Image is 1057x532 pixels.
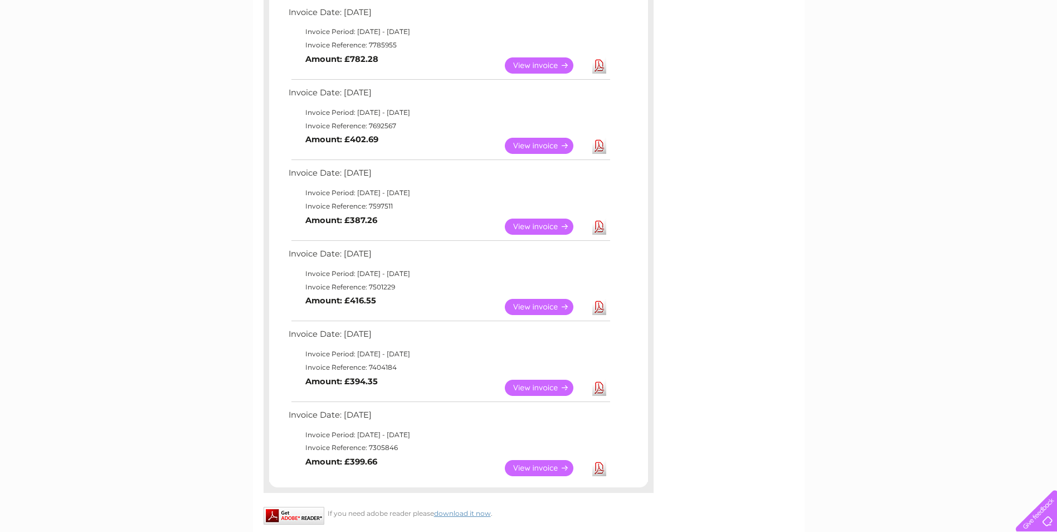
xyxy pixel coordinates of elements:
a: Contact [983,47,1010,56]
td: Invoice Period: [DATE] - [DATE] [286,25,612,38]
a: Download [592,138,606,154]
td: Invoice Date: [DATE] [286,408,612,428]
a: Blog [960,47,976,56]
td: Invoice Date: [DATE] [286,246,612,267]
td: Invoice Period: [DATE] - [DATE] [286,347,612,361]
div: If you need adobe reader please . [264,507,654,518]
b: Amount: £387.26 [305,215,377,225]
b: Amount: £394.35 [305,376,378,386]
td: Invoice Reference: 7501229 [286,280,612,294]
b: Amount: £399.66 [305,457,377,467]
a: Energy [889,47,913,56]
td: Invoice Date: [DATE] [286,327,612,347]
a: 0333 014 3131 [847,6,924,20]
td: Invoice Reference: 7785955 [286,38,612,52]
b: Amount: £416.55 [305,296,376,306]
td: Invoice Period: [DATE] - [DATE] [286,186,612,200]
a: Download [592,219,606,235]
a: Telecoms [920,47,953,56]
td: Invoice Period: [DATE] - [DATE] [286,267,612,280]
a: View [505,57,587,74]
td: Invoice Reference: 7597511 [286,200,612,213]
a: Download [592,299,606,315]
a: Log out [1020,47,1046,56]
a: Download [592,460,606,476]
a: download it now [434,509,491,518]
div: Clear Business is a trading name of Verastar Limited (registered in [GEOGRAPHIC_DATA] No. 3667643... [266,6,792,54]
a: Download [592,380,606,396]
a: Download [592,57,606,74]
b: Amount: £782.28 [305,54,378,64]
a: Water [861,47,882,56]
a: View [505,138,587,154]
td: Invoice Period: [DATE] - [DATE] [286,428,612,442]
td: Invoice Date: [DATE] [286,85,612,106]
b: Amount: £402.69 [305,134,378,144]
img: logo.png [37,29,94,63]
td: Invoice Reference: 7404184 [286,361,612,374]
td: Invoice Period: [DATE] - [DATE] [286,106,612,119]
td: Invoice Reference: 7305846 [286,441,612,454]
td: Invoice Date: [DATE] [286,5,612,26]
a: View [505,460,587,476]
a: View [505,380,587,396]
a: View [505,299,587,315]
td: Invoice Reference: 7692567 [286,119,612,133]
td: Invoice Date: [DATE] [286,166,612,186]
a: View [505,219,587,235]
